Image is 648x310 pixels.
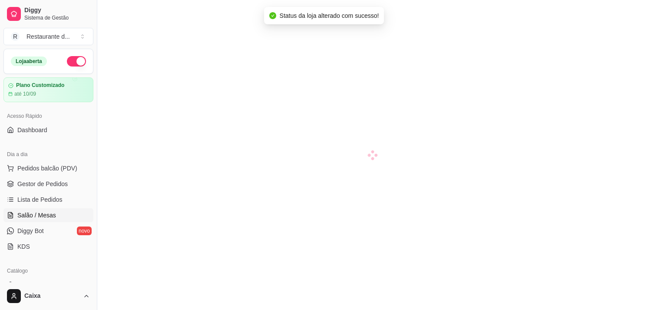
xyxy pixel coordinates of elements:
[16,82,64,89] article: Plano Customizado
[17,242,30,251] span: KDS
[11,57,47,66] div: Loja aberta
[17,126,47,134] span: Dashboard
[3,224,93,238] a: Diggy Botnovo
[24,292,79,300] span: Caixa
[3,28,93,45] button: Select a team
[24,14,90,21] span: Sistema de Gestão
[17,211,56,220] span: Salão / Mesas
[3,177,93,191] a: Gestor de Pedidos
[3,123,93,137] a: Dashboard
[3,193,93,207] a: Lista de Pedidos
[3,278,93,292] a: Produtos
[3,161,93,175] button: Pedidos balcão (PDV)
[17,280,42,289] span: Produtos
[3,77,93,102] a: Plano Customizadoaté 10/09
[11,32,20,41] span: R
[280,12,379,19] span: Status da loja alterado com sucesso!
[24,7,90,14] span: Diggy
[3,208,93,222] a: Salão / Mesas
[3,147,93,161] div: Dia a dia
[17,227,44,235] span: Diggy Bot
[26,32,70,41] div: Restaurante d ...
[67,56,86,67] button: Alterar Status
[269,12,276,19] span: check-circle
[14,90,36,97] article: até 10/09
[17,180,68,188] span: Gestor de Pedidos
[3,3,93,24] a: DiggySistema de Gestão
[17,164,77,173] span: Pedidos balcão (PDV)
[3,109,93,123] div: Acesso Rápido
[17,195,63,204] span: Lista de Pedidos
[3,264,93,278] div: Catálogo
[3,286,93,307] button: Caixa
[3,240,93,253] a: KDS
